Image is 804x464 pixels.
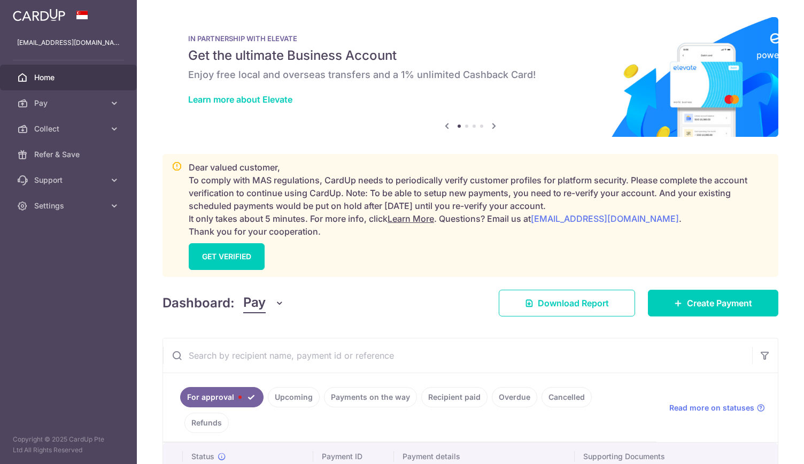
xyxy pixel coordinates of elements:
[188,47,753,64] h5: Get the ultimate Business Account
[492,387,537,407] a: Overdue
[243,293,266,313] span: Pay
[189,161,769,238] p: Dear valued customer, To comply with MAS regulations, CardUp needs to periodically verify custome...
[648,290,778,316] a: Create Payment
[34,72,105,83] span: Home
[538,297,609,310] span: Download Report
[163,17,778,137] img: Renovation banner
[388,213,434,224] a: Learn More
[189,243,265,270] a: GET VERIFIED
[34,175,105,185] span: Support
[188,68,753,81] h6: Enjoy free local and overseas transfers and a 1% unlimited Cashback Card!
[669,403,754,413] span: Read more on statuses
[191,451,214,462] span: Status
[180,387,264,407] a: For approval
[499,290,635,316] a: Download Report
[243,293,284,313] button: Pay
[687,297,752,310] span: Create Payment
[13,9,65,21] img: CardUp
[17,37,120,48] p: [EMAIL_ADDRESS][DOMAIN_NAME]
[669,403,765,413] a: Read more on statuses
[542,387,592,407] a: Cancelled
[324,387,417,407] a: Payments on the way
[34,123,105,134] span: Collect
[188,94,292,105] a: Learn more about Elevate
[34,149,105,160] span: Refer & Save
[163,293,235,313] h4: Dashboard:
[34,98,105,109] span: Pay
[188,34,753,43] p: IN PARTNERSHIP WITH ELEVATE
[34,200,105,211] span: Settings
[531,213,679,224] a: [EMAIL_ADDRESS][DOMAIN_NAME]
[163,338,752,373] input: Search by recipient name, payment id or reference
[268,387,320,407] a: Upcoming
[421,387,488,407] a: Recipient paid
[184,413,229,433] a: Refunds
